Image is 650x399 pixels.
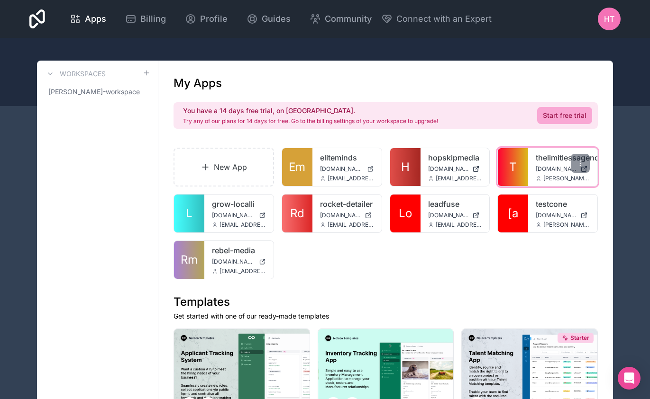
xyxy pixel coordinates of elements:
a: [DOMAIN_NAME] [428,212,482,219]
h1: Templates [174,294,598,310]
a: Lo [390,195,421,232]
a: Apps [62,9,114,29]
a: [PERSON_NAME]-workspace [45,83,150,100]
a: Start free trial [537,107,592,124]
span: [a [508,206,518,221]
a: [DOMAIN_NAME] [212,212,266,219]
a: rebel-media [212,245,266,256]
a: Workspaces [45,68,106,80]
span: Community [325,12,372,26]
div: Open Intercom Messenger [618,367,641,390]
span: [DOMAIN_NAME] [320,212,361,219]
a: thelimitlessagency [536,152,590,163]
span: [DOMAIN_NAME] [536,212,577,219]
span: [DOMAIN_NAME] [320,165,363,173]
p: Try any of our plans for 14 days for free. Go to the billing settings of your workspace to upgrade! [183,117,438,125]
a: [DOMAIN_NAME] [428,165,482,173]
a: [DOMAIN_NAME] [536,212,590,219]
span: [PERSON_NAME][EMAIL_ADDRESS][DOMAIN_NAME] [543,175,590,182]
span: [EMAIL_ADDRESS][DOMAIN_NAME] [436,175,482,182]
a: New App [174,148,274,186]
a: grow-localli [212,198,266,210]
span: [EMAIL_ADDRESS][DOMAIN_NAME] [328,175,374,182]
a: Rd [282,195,312,232]
span: [DOMAIN_NAME] [212,258,255,266]
span: Rd [290,206,304,221]
a: [DOMAIN_NAME] [536,165,590,173]
span: [PERSON_NAME][EMAIL_ADDRESS][DOMAIN_NAME] [543,221,590,229]
span: [EMAIL_ADDRESS][DOMAIN_NAME] [220,267,266,275]
span: Profile [200,12,228,26]
span: [EMAIL_ADDRESS][DOMAIN_NAME] [220,221,266,229]
span: HT [604,13,614,25]
span: Rm [181,252,198,267]
a: [DOMAIN_NAME] [212,258,266,266]
a: [DOMAIN_NAME] [320,212,374,219]
a: hopskipmedia [428,152,482,163]
button: Connect with an Expert [381,12,492,26]
span: Starter [570,334,589,342]
span: Guides [262,12,291,26]
a: Guides [239,9,298,29]
span: Em [289,160,305,175]
a: leadfuse [428,198,482,210]
a: Billing [118,9,174,29]
a: L [174,195,204,232]
span: [DOMAIN_NAME] [428,165,469,173]
h3: Workspaces [60,69,106,79]
h2: You have a 14 days free trial, on [GEOGRAPHIC_DATA]. [183,106,438,115]
a: Rm [174,241,204,279]
span: Connect with an Expert [396,12,492,26]
span: [DOMAIN_NAME] [212,212,255,219]
span: Lo [399,206,412,221]
a: Profile [177,9,235,29]
span: L [186,206,192,221]
a: Em [282,148,312,186]
span: H [401,160,410,175]
span: [PERSON_NAME]-workspace [48,87,140,97]
a: H [390,148,421,186]
h1: My Apps [174,76,222,91]
p: Get started with one of our ready-made templates [174,311,598,321]
a: T [498,148,528,186]
span: [DOMAIN_NAME] [428,212,469,219]
span: Billing [140,12,166,26]
a: Community [302,9,379,29]
a: [DOMAIN_NAME] [320,165,374,173]
a: eliteminds [320,152,374,163]
span: [EMAIL_ADDRESS][DOMAIN_NAME] [328,221,374,229]
a: [a [498,195,528,232]
span: Apps [85,12,106,26]
span: [DOMAIN_NAME] [536,165,577,173]
span: T [509,160,517,175]
span: [EMAIL_ADDRESS][DOMAIN_NAME] [436,221,482,229]
a: testcone [536,198,590,210]
a: rocket-detailer [320,198,374,210]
